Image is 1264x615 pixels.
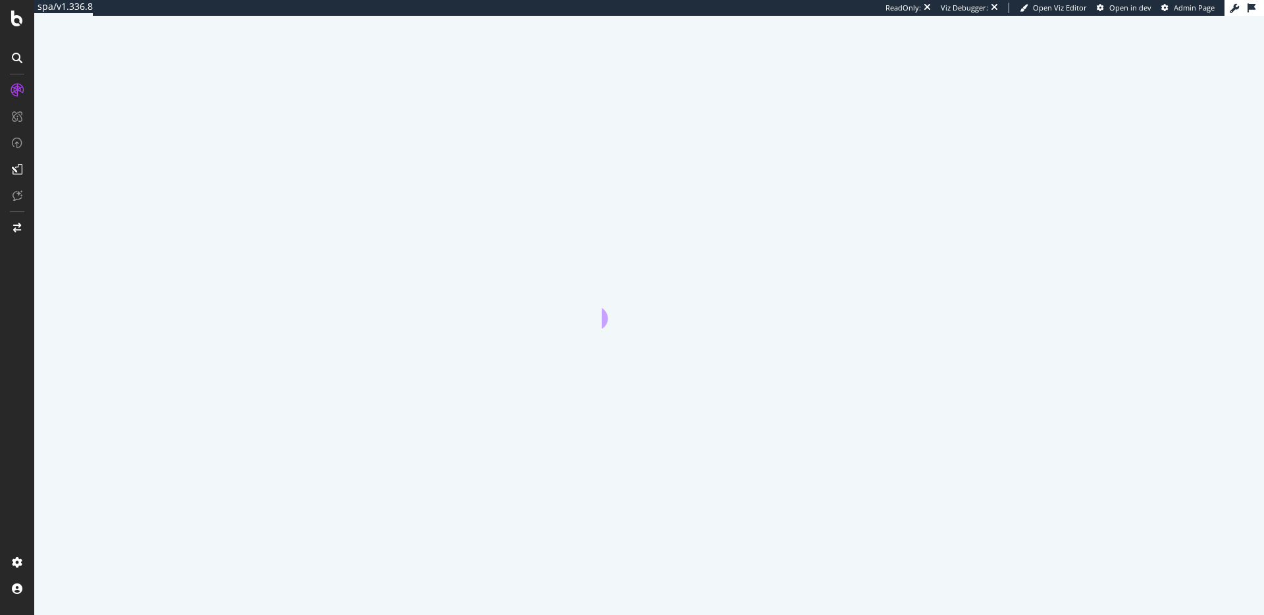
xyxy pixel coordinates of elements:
[1174,3,1215,13] span: Admin Page
[602,281,697,329] div: animation
[1161,3,1215,13] a: Admin Page
[941,3,988,13] div: Viz Debugger:
[885,3,921,13] div: ReadOnly:
[1109,3,1151,13] span: Open in dev
[1020,3,1087,13] a: Open Viz Editor
[1097,3,1151,13] a: Open in dev
[1033,3,1087,13] span: Open Viz Editor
